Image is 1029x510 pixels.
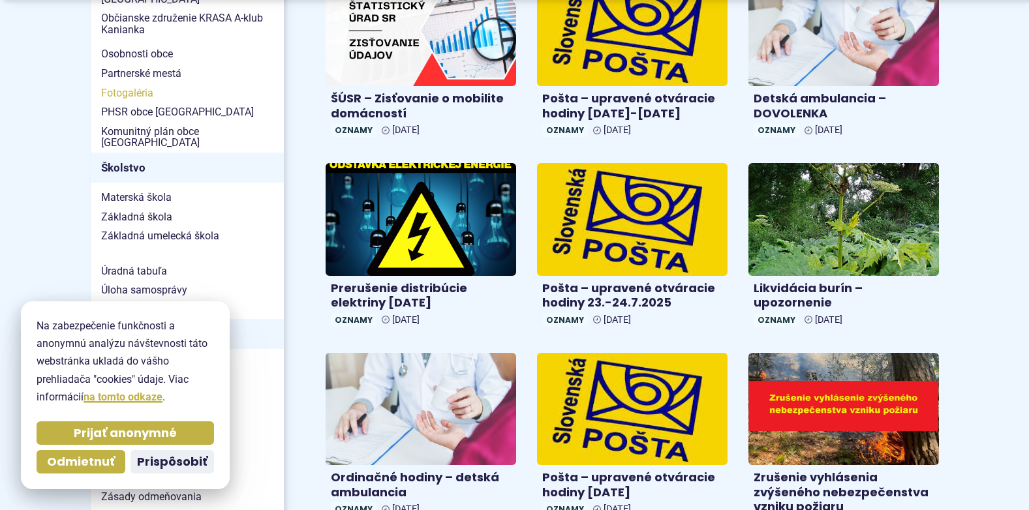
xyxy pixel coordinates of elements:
[84,391,162,403] a: na tomto odkaze
[542,313,588,327] span: Oznamy
[101,188,273,207] span: Materská škola
[101,8,273,39] span: Občianske združenie KRASA A-klub Kanianka
[331,470,511,500] h4: Ordinačné hodiny – detská ambulancia
[74,426,177,441] span: Prijať anonymné
[754,123,799,137] span: Oznamy
[91,8,284,39] a: Občianske združenie KRASA A-klub Kanianka
[91,207,284,227] a: Základná škola
[537,163,728,332] a: Pošta – upravené otváracie hodiny 23.-24.7.2025 Oznamy [DATE]
[101,158,273,178] span: Školstvo
[331,123,376,137] span: Oznamy
[101,64,273,83] span: Partnerské mestá
[815,314,842,325] span: [DATE]
[91,226,284,246] a: Základná umelecká škola
[91,188,284,207] a: Materská škola
[754,313,799,327] span: Oznamy
[91,44,284,64] a: Osobnosti obce
[754,281,934,310] h4: Likvidácia burín – upozornenie
[91,487,284,507] a: Zásady odmeňovania
[91,64,284,83] a: Partnerské mestá
[91,153,284,183] a: Školstvo
[542,123,588,137] span: Oznamy
[331,91,511,121] h4: ŠÚSR – Zisťovanie o mobilite domácností
[101,226,273,246] span: Základná umelecká škola
[815,125,842,136] span: [DATE]
[604,125,631,136] span: [DATE]
[331,313,376,327] span: Oznamy
[91,102,284,122] a: PHSR obce [GEOGRAPHIC_DATA]
[101,122,273,153] span: Komunitný plán obce [GEOGRAPHIC_DATA]
[91,300,284,320] a: Štatút obce
[101,207,273,227] span: Základná škola
[542,91,722,121] h4: Pošta – upravené otváracie hodiny [DATE]-[DATE]
[101,102,273,122] span: PHSR obce [GEOGRAPHIC_DATA]
[47,455,115,470] span: Odmietnuť
[392,314,420,325] span: [DATE]
[101,487,273,507] span: Zásady odmeňovania
[542,281,722,310] h4: Pošta – upravené otváracie hodiny 23.-24.7.2025
[37,450,125,473] button: Odmietnuť
[542,470,722,500] h4: Pošta – upravené otváracie hodiny [DATE]
[91,122,284,153] a: Komunitný plán obce [GEOGRAPHIC_DATA]
[91,280,284,300] a: Úloha samosprávy
[326,163,516,332] a: Prerušenie distribúcie elektriny [DATE] Oznamy [DATE]
[37,317,214,406] p: Na zabezpečenie funkčnosti a anonymnú analýzu návštevnosti táto webstránka ukladá do vášho prehli...
[37,421,214,445] button: Prijať anonymné
[101,262,273,281] span: Úradná tabuľa
[604,314,631,325] span: [DATE]
[101,44,273,64] span: Osobnosti obce
[754,91,934,121] h4: Detská ambulancia – DOVOLENKA
[101,83,273,103] span: Fotogaléria
[131,450,214,473] button: Prispôsobiť
[331,281,511,310] h4: Prerušenie distribúcie elektriny [DATE]
[137,455,207,470] span: Prispôsobiť
[91,262,284,281] a: Úradná tabuľa
[101,280,273,300] span: Úloha samosprávy
[392,125,420,136] span: [DATE]
[748,163,939,332] a: Likvidácia burín – upozornenie Oznamy [DATE]
[101,300,273,320] span: Štatút obce
[91,83,284,103] a: Fotogaléria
